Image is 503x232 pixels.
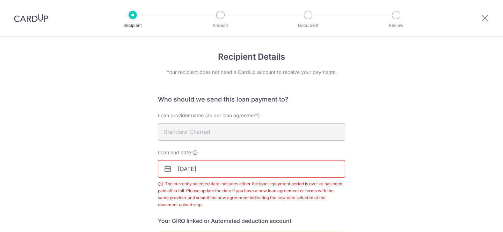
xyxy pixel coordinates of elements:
input: As stated in loan agreement [158,123,345,141]
h4: Recipient Details [158,51,345,63]
div: The currently selected date indicates either the loan repayment period is over or has been paid o... [158,180,345,208]
p: Recipient [107,22,159,29]
h6: Who should we send this loan payment to? [158,95,345,104]
div: Your recipient does not need a CardUp account to receive your payments. [158,69,345,76]
p: Document [282,22,334,29]
label: Loan end date [158,149,198,156]
img: CardUp [14,14,48,22]
p: Amount [195,22,246,29]
input: dd/mm/yyyy [158,160,345,178]
span: Loan provider name (as per loan agreement) [158,112,260,118]
h5: Your GIRO linked or Automated deduction account [158,217,345,225]
p: Review [370,22,422,29]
